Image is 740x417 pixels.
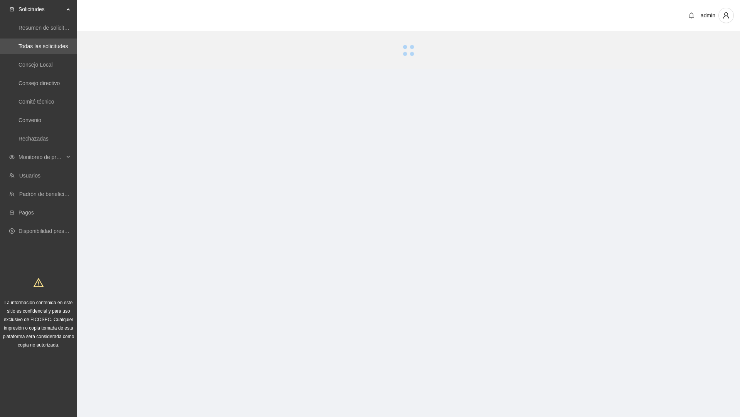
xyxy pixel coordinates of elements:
a: Disponibilidad presupuestal [18,228,84,234]
a: Usuarios [19,172,40,179]
a: Resumen de solicitudes por aprobar [18,25,105,31]
a: Todas las solicitudes [18,43,68,49]
span: admin [701,12,715,18]
a: Padrón de beneficiarios [19,191,76,197]
span: eye [9,154,15,160]
button: bell [685,9,698,22]
a: Comité técnico [18,99,54,105]
a: Rechazadas [18,136,49,142]
a: Consejo Local [18,62,53,68]
button: user [718,8,734,23]
span: warning [34,278,44,288]
span: Solicitudes [18,2,64,17]
span: La información contenida en este sitio es confidencial y para uso exclusivo de FICOSEC. Cualquier... [3,300,74,348]
span: inbox [9,7,15,12]
span: bell [686,12,697,18]
span: user [719,12,733,19]
a: Convenio [18,117,41,123]
span: Monitoreo de proyectos [18,149,64,165]
a: Pagos [18,209,34,216]
a: Consejo directivo [18,80,60,86]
